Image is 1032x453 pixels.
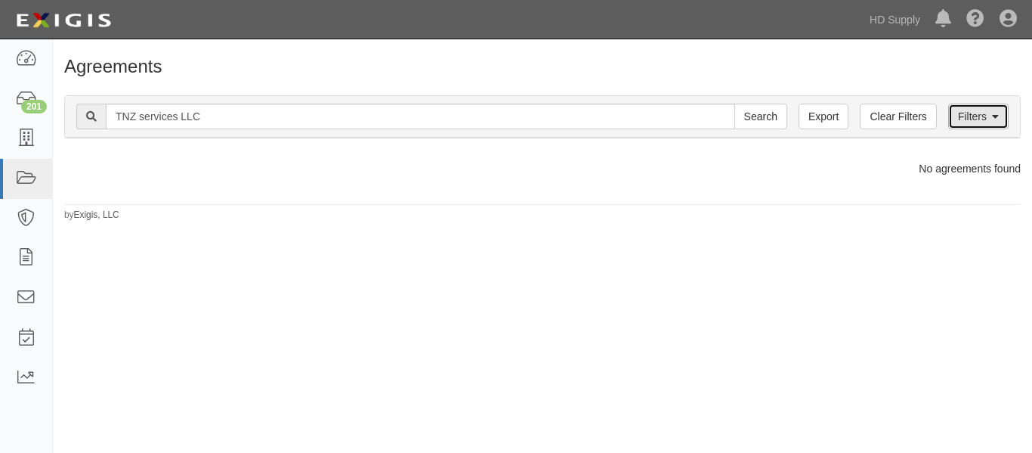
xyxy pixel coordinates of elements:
a: HD Supply [862,5,928,35]
img: logo-5460c22ac91f19d4615b14bd174203de0afe785f0fc80cf4dbbc73dc1793850b.png [11,7,116,34]
a: Exigis, LLC [74,209,119,220]
a: Export [799,104,848,129]
i: Help Center - Complianz [966,11,984,29]
small: by [64,209,119,222]
a: Filters [948,104,1009,129]
a: Clear Filters [860,104,936,129]
input: Search [106,104,735,129]
div: 201 [21,100,47,113]
div: No agreements found [53,161,1032,176]
h1: Agreements [64,57,1021,76]
input: Search [734,104,787,129]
